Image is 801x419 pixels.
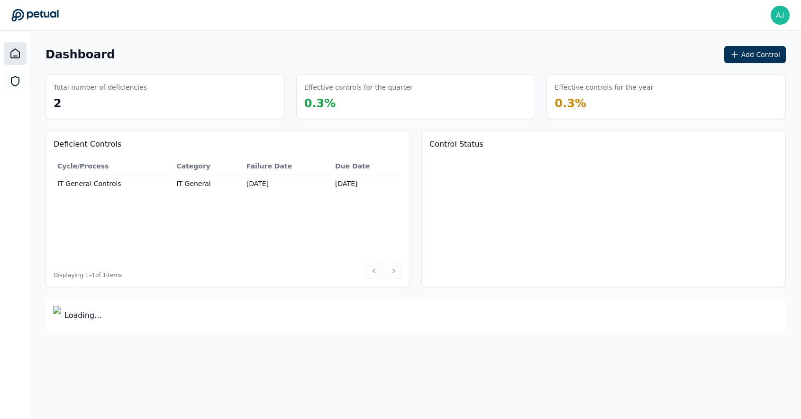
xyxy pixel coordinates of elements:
[54,175,173,193] td: IT General Controls
[173,158,242,175] th: Category
[4,42,27,65] a: Dashboard
[429,139,778,150] h3: Control Status
[46,298,786,333] div: Loading...
[53,306,61,325] img: Logo
[771,6,790,25] img: ajay.rengarajan@snowflake.com
[54,139,402,150] h3: Deficient Controls
[243,175,331,193] td: [DATE]
[173,175,242,193] td: IT General
[54,158,173,175] th: Cycle/Process
[4,70,27,93] a: SOC
[555,97,586,110] span: 0.3 %
[555,83,653,92] h3: Effective controls for the year
[724,46,786,63] button: Add Control
[11,9,59,22] a: Go to Dashboard
[46,47,115,62] h1: Dashboard
[54,97,62,110] span: 2
[243,158,331,175] th: Failure Date
[54,83,147,92] h3: Total number of deficiencies
[331,175,402,193] td: [DATE]
[304,83,413,92] h3: Effective controls for the quarter
[304,97,336,110] span: 0.3 %
[331,158,402,175] th: Due Date
[54,271,122,279] span: Displaying 1– 1 of 1 items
